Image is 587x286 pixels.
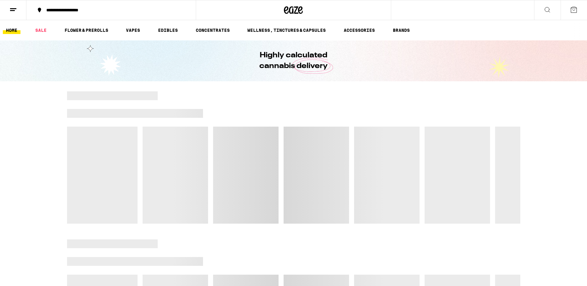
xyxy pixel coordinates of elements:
[32,26,50,34] a: SALE
[390,26,413,34] a: BRANDS
[3,26,20,34] a: HOME
[61,26,111,34] a: FLOWER & PREROLLS
[242,50,346,71] h1: Highly calculated cannabis delivery
[244,26,329,34] a: WELLNESS, TINCTURES & CAPSULES
[193,26,233,34] a: CONCENTRATES
[123,26,143,34] a: VAPES
[341,26,378,34] a: ACCESSORIES
[155,26,181,34] a: EDIBLES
